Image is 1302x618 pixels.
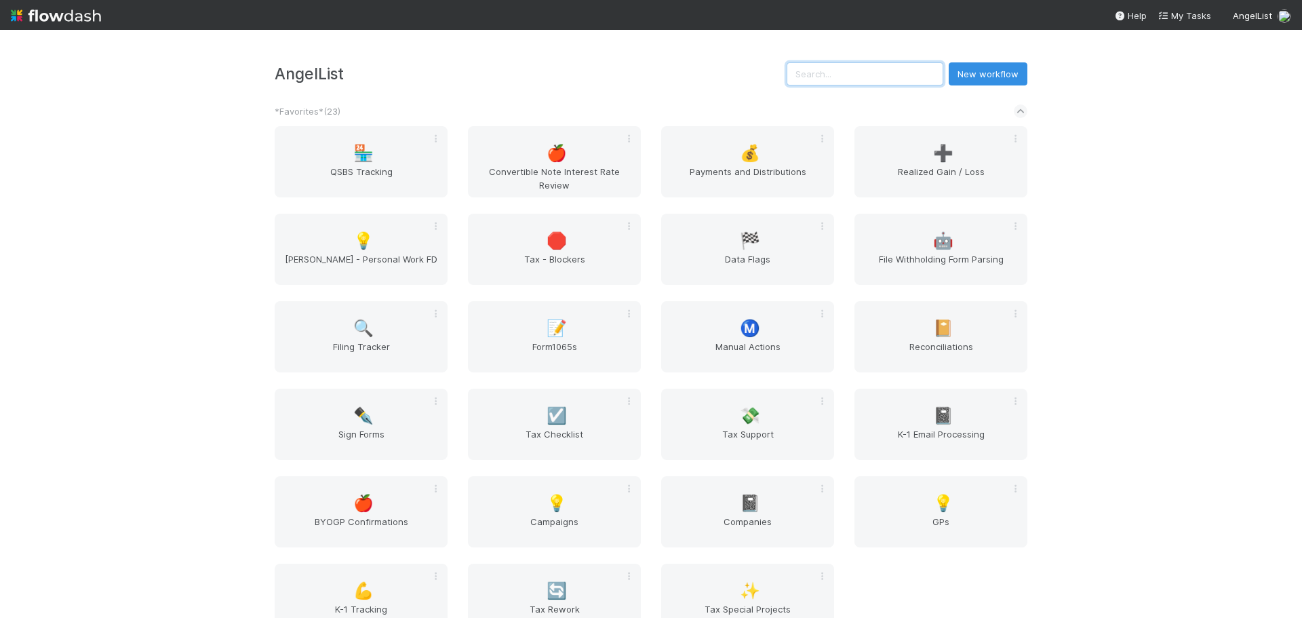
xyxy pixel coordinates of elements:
[860,427,1022,455] span: K-1 Email Processing
[661,389,834,460] a: 💸Tax Support
[275,476,448,547] a: 🍎BYOGP Confirmations
[353,320,374,337] span: 🔍
[280,165,442,192] span: QSBS Tracking
[1278,9,1291,23] img: avatar_37569647-1c78-4889-accf-88c08d42a236.png
[667,427,829,455] span: Tax Support
[547,407,567,425] span: ☑️
[547,582,567,600] span: 🔄
[473,340,635,367] span: Form1065s
[547,495,567,512] span: 💡
[468,301,641,372] a: 📝Form1065s
[11,4,101,27] img: logo-inverted-e16ddd16eac7371096b0.svg
[933,144,953,162] span: ➕
[933,495,953,512] span: 💡
[353,407,374,425] span: ✒️
[740,144,760,162] span: 💰
[860,515,1022,542] span: GPs
[275,214,448,285] a: 💡[PERSON_NAME] - Personal Work FD
[661,126,834,197] a: 💰Payments and Distributions
[1114,9,1147,22] div: Help
[473,515,635,542] span: Campaigns
[667,515,829,542] span: Companies
[860,340,1022,367] span: Reconciliations
[1158,9,1211,22] a: My Tasks
[468,126,641,197] a: 🍎Convertible Note Interest Rate Review
[353,582,374,600] span: 💪
[353,495,374,512] span: 🍎
[740,582,760,600] span: ✨
[933,232,953,250] span: 🤖
[473,165,635,192] span: Convertible Note Interest Rate Review
[854,389,1027,460] a: 📓K-1 Email Processing
[860,165,1022,192] span: Realized Gain / Loss
[949,62,1027,85] button: New workflow
[787,62,943,85] input: Search...
[275,126,448,197] a: 🏪QSBS Tracking
[1158,10,1211,21] span: My Tasks
[933,407,953,425] span: 📓
[547,232,567,250] span: 🛑
[740,320,760,337] span: Ⓜ️
[468,476,641,547] a: 💡Campaigns
[353,144,374,162] span: 🏪
[473,252,635,279] span: Tax - Blockers
[740,495,760,512] span: 📓
[280,427,442,455] span: Sign Forms
[275,301,448,372] a: 🔍Filing Tracker
[740,232,760,250] span: 🏁
[854,126,1027,197] a: ➕Realized Gain / Loss
[547,320,567,337] span: 📝
[661,301,834,372] a: Ⓜ️Manual Actions
[854,301,1027,372] a: 📔Reconciliations
[1233,10,1272,21] span: AngelList
[473,427,635,455] span: Tax Checklist
[280,340,442,367] span: Filing Tracker
[661,214,834,285] a: 🏁Data Flags
[353,232,374,250] span: 💡
[667,165,829,192] span: Payments and Distributions
[275,389,448,460] a: ✒️Sign Forms
[275,106,340,117] span: *Favorites* ( 23 )
[933,320,953,337] span: 📔
[280,515,442,542] span: BYOGP Confirmations
[860,252,1022,279] span: File Withholding Form Parsing
[854,214,1027,285] a: 🤖File Withholding Form Parsing
[667,252,829,279] span: Data Flags
[854,476,1027,547] a: 💡GPs
[661,476,834,547] a: 📓Companies
[280,252,442,279] span: [PERSON_NAME] - Personal Work FD
[547,144,567,162] span: 🍎
[740,407,760,425] span: 💸
[468,389,641,460] a: ☑️Tax Checklist
[667,340,829,367] span: Manual Actions
[468,214,641,285] a: 🛑Tax - Blockers
[275,64,787,83] h3: AngelList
